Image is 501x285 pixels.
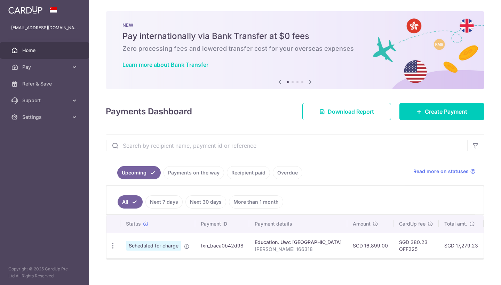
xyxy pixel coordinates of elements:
span: Refer & Save [22,80,68,87]
a: Next 7 days [145,195,183,209]
span: Home [22,47,68,54]
input: Search by recipient name, payment id or reference [106,135,467,157]
span: CardUp fee [399,220,426,227]
a: Payments on the way [164,166,224,179]
td: txn_baca0b42d98 [195,233,249,258]
a: Upcoming [117,166,161,179]
th: Payment ID [195,215,249,233]
p: NEW [122,22,468,28]
td: SGD 16,899.00 [347,233,393,258]
a: Next 30 days [185,195,226,209]
p: [PERSON_NAME] 166318 [255,246,342,253]
a: Read more on statuses [413,168,476,175]
a: Download Report [302,103,391,120]
a: More than 1 month [229,195,283,209]
span: Support [22,97,68,104]
img: Bank transfer banner [106,11,484,89]
a: Create Payment [399,103,484,120]
span: Scheduled for charge [126,241,181,251]
div: Education. Uwc [GEOGRAPHIC_DATA] [255,239,342,246]
span: Create Payment [425,107,467,116]
h4: Payments Dashboard [106,105,192,118]
span: Read more on statuses [413,168,469,175]
span: Pay [22,64,68,71]
span: Total amt. [444,220,467,227]
a: Learn more about Bank Transfer [122,61,208,68]
h6: Zero processing fees and lowered transfer cost for your overseas expenses [122,44,468,53]
h5: Pay internationally via Bank Transfer at $0 fees [122,31,468,42]
td: SGD 380.23 OFF225 [393,233,439,258]
td: SGD 17,279.23 [439,233,484,258]
th: Payment details [249,215,347,233]
a: All [118,195,143,209]
span: Settings [22,114,68,121]
a: Recipient paid [227,166,270,179]
span: Amount [353,220,371,227]
p: [EMAIL_ADDRESS][DOMAIN_NAME] [11,24,78,31]
img: CardUp [8,6,42,14]
a: Overdue [273,166,302,179]
span: Status [126,220,141,227]
span: Download Report [328,107,374,116]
